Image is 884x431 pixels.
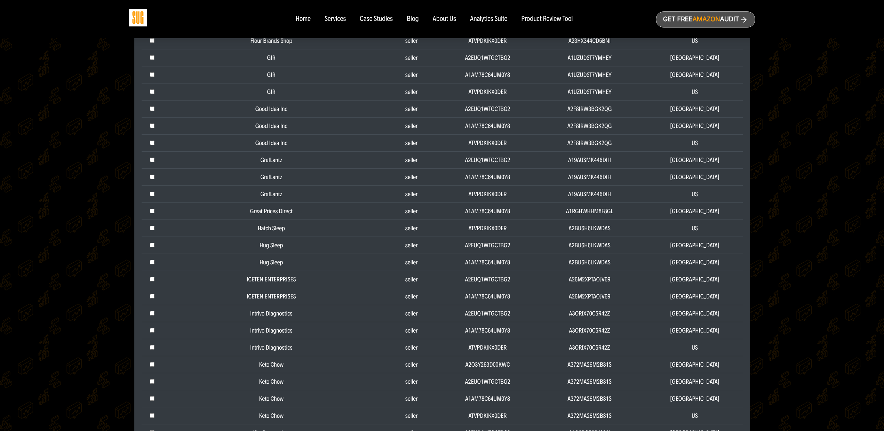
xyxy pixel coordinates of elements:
td: seller [380,185,443,202]
td: A2EUQ1WTGCTBG2 [443,373,532,390]
td: Good Idea Inc [163,100,380,117]
td: seller [380,271,443,288]
td: Hug Sleep [163,254,380,271]
td: seller [380,339,443,356]
td: A1AM78C64UM0Y8 [443,322,532,339]
td: A1UZUDST7YMHEY [532,66,647,83]
td: A372MA26M2B31S [532,407,647,424]
td: seller [380,117,443,134]
span: Amazon [692,16,720,23]
td: seller [380,32,443,49]
td: A2EUQ1WTGCTBG2 [443,100,532,117]
a: Blog [407,15,419,23]
td: US [647,339,743,356]
td: Flour Brands Shop [163,32,380,49]
td: A2BIJ6H6LKWDAS [532,237,647,254]
td: Hatch Sleep [163,220,380,237]
td: A3ORIX70CSR42Z [532,305,647,322]
td: US [647,407,743,424]
td: A19AUSMK446DIH [532,168,647,185]
td: seller [380,134,443,151]
td: A1AM78C64UM0Y8 [443,390,532,407]
td: ATVPDKIKX0DER [443,134,532,151]
td: Keto Chow [163,356,380,373]
td: seller [380,151,443,168]
td: A2EUQ1WTGCTBG2 [443,305,532,322]
td: seller [380,390,443,407]
td: A1AM78C64UM0Y8 [443,288,532,305]
td: A372MA26M2B31S [532,356,647,373]
td: Intrivo Diagnostics [163,305,380,322]
td: A2Q3Y263D00KWC [443,356,532,373]
td: A2F8IRW3BGK2QG [532,117,647,134]
td: US [647,134,743,151]
td: seller [380,49,443,66]
td: GrafLantz [163,185,380,202]
td: A1RGHWHHM8F8GL [532,202,647,220]
td: A26M2XPTAOJV69 [532,271,647,288]
td: seller [380,100,443,117]
td: [GEOGRAPHIC_DATA] [647,322,743,339]
td: A1UZUDST7YMHEY [532,49,647,66]
td: Hug Sleep [163,237,380,254]
td: [GEOGRAPHIC_DATA] [647,66,743,83]
td: A3ORIX70CSR42Z [532,322,647,339]
td: A2EUQ1WTGCTBG2 [443,49,532,66]
td: A1AM78C64UM0Y8 [443,117,532,134]
td: GIR [163,66,380,83]
td: [GEOGRAPHIC_DATA] [647,271,743,288]
td: A1AM78C64UM0Y8 [443,168,532,185]
td: [GEOGRAPHIC_DATA] [647,117,743,134]
td: Keto Chow [163,407,380,424]
td: A2EUQ1WTGCTBG2 [443,271,532,288]
td: US [647,83,743,100]
td: ATVPDKIKX0DER [443,32,532,49]
td: [GEOGRAPHIC_DATA] [647,168,743,185]
td: seller [380,202,443,220]
td: [GEOGRAPHIC_DATA] [647,49,743,66]
td: [GEOGRAPHIC_DATA] [647,356,743,373]
td: Keto Chow [163,373,380,390]
td: [GEOGRAPHIC_DATA] [647,237,743,254]
td: A372MA26M2B31S [532,390,647,407]
a: Analytics Suite [470,15,507,23]
td: GrafLantz [163,151,380,168]
td: seller [380,305,443,322]
td: Keto Chow [163,390,380,407]
img: Sug [129,9,147,26]
td: Good Idea Inc [163,117,380,134]
td: [GEOGRAPHIC_DATA] [647,390,743,407]
td: A19AUSMK446DIH [532,151,647,168]
td: Great Prices Direct [163,202,380,220]
td: seller [380,66,443,83]
td: seller [380,83,443,100]
td: seller [380,288,443,305]
td: seller [380,322,443,339]
td: A1UZUDST7YMHEY [532,83,647,100]
td: [GEOGRAPHIC_DATA] [647,373,743,390]
td: US [647,185,743,202]
td: A19AUSMK446DIH [532,185,647,202]
td: [GEOGRAPHIC_DATA] [647,202,743,220]
td: A2BIJ6H6LKWDAS [532,220,647,237]
td: A2BIJ6H6LKWDAS [532,254,647,271]
td: GIR [163,49,380,66]
td: ATVPDKIKX0DER [443,407,532,424]
td: seller [380,254,443,271]
td: ICETEN ENTERPRISES [163,271,380,288]
td: seller [380,373,443,390]
td: [GEOGRAPHIC_DATA] [647,305,743,322]
a: About Us [433,15,456,23]
a: Product Review Tool [521,15,573,23]
td: A2F8IRW3BGK2QG [532,134,647,151]
a: Case Studies [360,15,393,23]
td: A3ORIX70CSR42Z [532,339,647,356]
td: Intrivo Diagnostics [163,322,380,339]
td: A2EUQ1WTGCTBG2 [443,237,532,254]
a: Home [295,15,310,23]
td: ATVPDKIKX0DER [443,83,532,100]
